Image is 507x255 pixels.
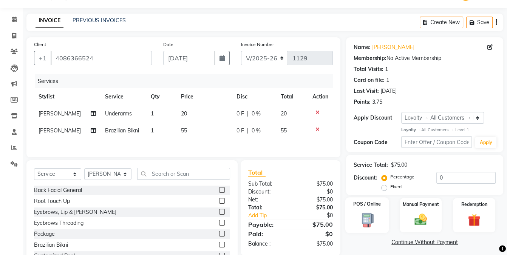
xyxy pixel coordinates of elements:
[151,110,154,117] span: 1
[35,74,339,88] div: Services
[291,188,339,196] div: $0
[34,88,100,105] th: Stylist
[354,174,377,182] div: Discount:
[73,17,126,24] a: PREVIOUS INVOICES
[357,212,378,228] img: _pos-terminal.svg
[281,110,287,117] span: 20
[401,127,421,132] strong: Loyalty →
[420,17,463,28] button: Create New
[354,54,386,62] div: Membership:
[105,110,132,117] span: Underarms
[354,54,496,62] div: No Active Membership
[291,196,339,204] div: $75.00
[348,238,502,246] a: Continue Without Payment
[151,127,154,134] span: 1
[281,127,287,134] span: 55
[181,127,187,134] span: 55
[137,168,230,180] input: Search or Scan
[372,43,414,51] a: [PERSON_NAME]
[34,241,68,249] div: Brazilian Bikni
[248,169,266,177] span: Total
[401,127,496,133] div: All Customers → Level 1
[39,110,81,117] span: [PERSON_NAME]
[354,138,401,146] div: Coupon Code
[298,212,339,220] div: $0
[401,136,472,148] input: Enter Offer / Coupon Code
[243,204,291,212] div: Total:
[475,137,496,148] button: Apply
[34,186,82,194] div: Back Facial General
[247,127,248,135] span: |
[251,110,260,118] span: 0 %
[243,212,298,220] a: Add Tip
[354,43,371,51] div: Name:
[243,220,291,229] div: Payable:
[36,14,63,28] a: INVOICE
[241,41,274,48] label: Invoice Number
[464,212,484,228] img: _gift.svg
[243,229,291,238] div: Paid:
[236,127,244,135] span: 0 F
[291,220,339,229] div: $75.00
[308,88,333,105] th: Action
[247,110,248,118] span: |
[391,161,407,169] div: $75.00
[291,229,339,238] div: $0
[402,201,439,208] label: Manual Payment
[243,240,291,248] div: Balance :
[390,174,414,180] label: Percentage
[232,88,276,105] th: Disc
[385,65,388,73] div: 1
[380,87,397,95] div: [DATE]
[390,183,402,190] label: Fixed
[34,197,70,205] div: Root Touch Up
[34,219,83,227] div: Eyebrows Threading
[176,88,232,105] th: Price
[163,41,173,48] label: Date
[291,204,339,212] div: $75.00
[466,17,493,28] button: Save
[353,201,381,208] label: POS / Online
[291,240,339,248] div: $75.00
[34,208,116,216] div: Eyebrows, Lip & [PERSON_NAME]
[243,196,291,204] div: Net:
[386,76,389,84] div: 1
[251,127,260,135] span: 0 %
[354,65,383,73] div: Total Visits:
[146,88,176,105] th: Qty
[100,88,146,105] th: Service
[461,201,487,208] label: Redemption
[105,127,139,134] span: Brazilian Bikni
[354,76,385,84] div: Card on file:
[354,98,371,106] div: Points:
[34,230,55,238] div: Package
[236,110,244,118] span: 0 F
[243,188,291,196] div: Discount:
[276,88,308,105] th: Total
[354,87,379,95] div: Last Visit:
[372,98,382,106] div: 3.75
[34,51,51,65] button: +1
[34,41,46,48] label: Client
[354,161,388,169] div: Service Total:
[181,110,187,117] span: 20
[243,180,291,188] div: Sub Total:
[411,212,431,227] img: _cash.svg
[51,51,152,65] input: Search by Name/Mobile/Email/Code
[354,114,401,122] div: Apply Discount
[291,180,339,188] div: $75.00
[39,127,81,134] span: [PERSON_NAME]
